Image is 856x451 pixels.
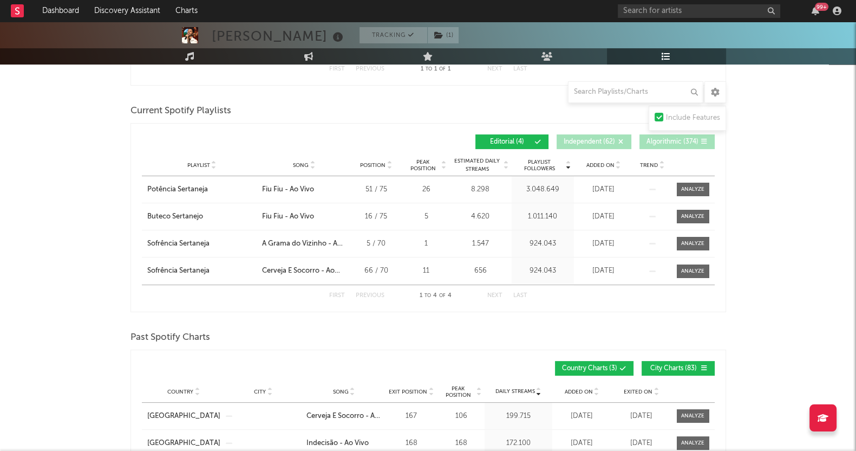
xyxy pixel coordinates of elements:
button: Country Charts(3) [555,361,633,376]
div: [DATE] [577,184,631,195]
span: Independent ( 62 ) [564,139,615,145]
div: 26 [406,184,447,195]
div: [DATE] [555,411,609,422]
div: Fiu Fiu - Ao Vivo [262,211,314,222]
div: 1.011.140 [514,211,571,222]
div: 924.043 [514,239,571,249]
button: (1) [428,27,459,43]
div: A Grama do Vizinho - Ao Vivo [262,239,347,249]
button: Next [487,66,502,72]
div: [DATE] [555,438,609,449]
div: 1 [406,239,447,249]
div: 1 1 1 [406,63,466,76]
span: of [439,293,446,298]
span: Algorithmic ( 374 ) [646,139,698,145]
div: [DATE] [577,211,631,222]
div: 106 [441,411,482,422]
div: 99 + [815,3,828,11]
span: Playlist [187,162,210,169]
div: Cerveja E Socorro - Ao Vivo [262,266,347,276]
button: Previous [356,293,384,299]
div: 3.048.649 [514,184,571,195]
span: Trend [640,162,658,169]
span: to [424,293,431,298]
span: Added On [586,162,615,169]
button: Last [513,66,527,72]
button: Editorial(4) [475,134,548,149]
a: Potência Sertaneja [147,184,257,195]
button: Last [513,293,527,299]
div: Sofrência Sertaneja [147,266,210,276]
span: of [439,67,446,72]
button: Independent(62) [557,134,631,149]
div: Sofrência Sertaneja [147,239,210,249]
span: to [426,67,432,72]
a: Cerveja E Socorro - Ao Vivo [306,411,382,422]
span: Playlist Followers [514,159,565,172]
div: 924.043 [514,266,571,276]
div: 51 / 75 [352,184,401,195]
button: First [329,293,345,299]
div: 1.547 [452,239,509,249]
a: Buteco Sertanejo [147,211,257,222]
div: 11 [406,266,447,276]
div: [DATE] [577,239,631,249]
span: Country Charts ( 3 ) [562,365,617,372]
a: Indecisão - Ao Vivo [306,438,382,449]
div: 5 / 70 [352,239,401,249]
span: Current Spotify Playlists [130,105,231,118]
span: Position [360,162,385,169]
div: [DATE] [577,266,631,276]
span: City [254,389,266,395]
button: Previous [356,66,384,72]
span: Exited On [624,389,652,395]
div: 4.620 [452,211,509,222]
div: 656 [452,266,509,276]
input: Search Playlists/Charts [568,81,703,103]
button: Algorithmic(374) [639,134,715,149]
span: Peak Position [441,385,475,398]
span: Added On [565,389,593,395]
div: 5 [406,211,447,222]
a: [GEOGRAPHIC_DATA] [147,411,220,422]
div: 167 [387,411,436,422]
span: Peak Position [406,159,440,172]
div: [PERSON_NAME] [212,27,346,45]
div: [DATE] [615,411,669,422]
div: 168 [387,438,436,449]
div: Indecisão - Ao Vivo [306,438,369,449]
div: Fiu Fiu - Ao Vivo [262,184,314,195]
span: Estimated Daily Streams [452,157,502,173]
button: City Charts(83) [642,361,715,376]
a: Sofrência Sertaneja [147,239,257,249]
div: Potência Sertaneja [147,184,208,195]
div: Buteco Sertanejo [147,211,203,222]
div: 8.298 [452,184,509,195]
button: 99+ [812,7,819,15]
input: Search for artists [618,4,780,18]
a: [GEOGRAPHIC_DATA] [147,438,220,449]
span: Exit Position [389,389,427,395]
button: Tracking [360,27,427,43]
span: Song [293,162,309,169]
div: Include Features [666,112,720,125]
span: City Charts ( 83 ) [649,365,698,372]
div: 168 [441,438,482,449]
div: 16 / 75 [352,211,401,222]
button: Next [487,293,502,299]
a: Sofrência Sertaneja [147,266,257,276]
span: Editorial ( 4 ) [482,139,532,145]
span: Past Spotify Charts [130,331,210,344]
span: ( 1 ) [427,27,459,43]
span: Country [167,389,193,395]
button: First [329,66,345,72]
div: 199.715 [487,411,550,422]
div: 66 / 70 [352,266,401,276]
div: 1 4 4 [406,289,466,302]
div: [DATE] [615,438,669,449]
span: Song [333,389,349,395]
div: 172.100 [487,438,550,449]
